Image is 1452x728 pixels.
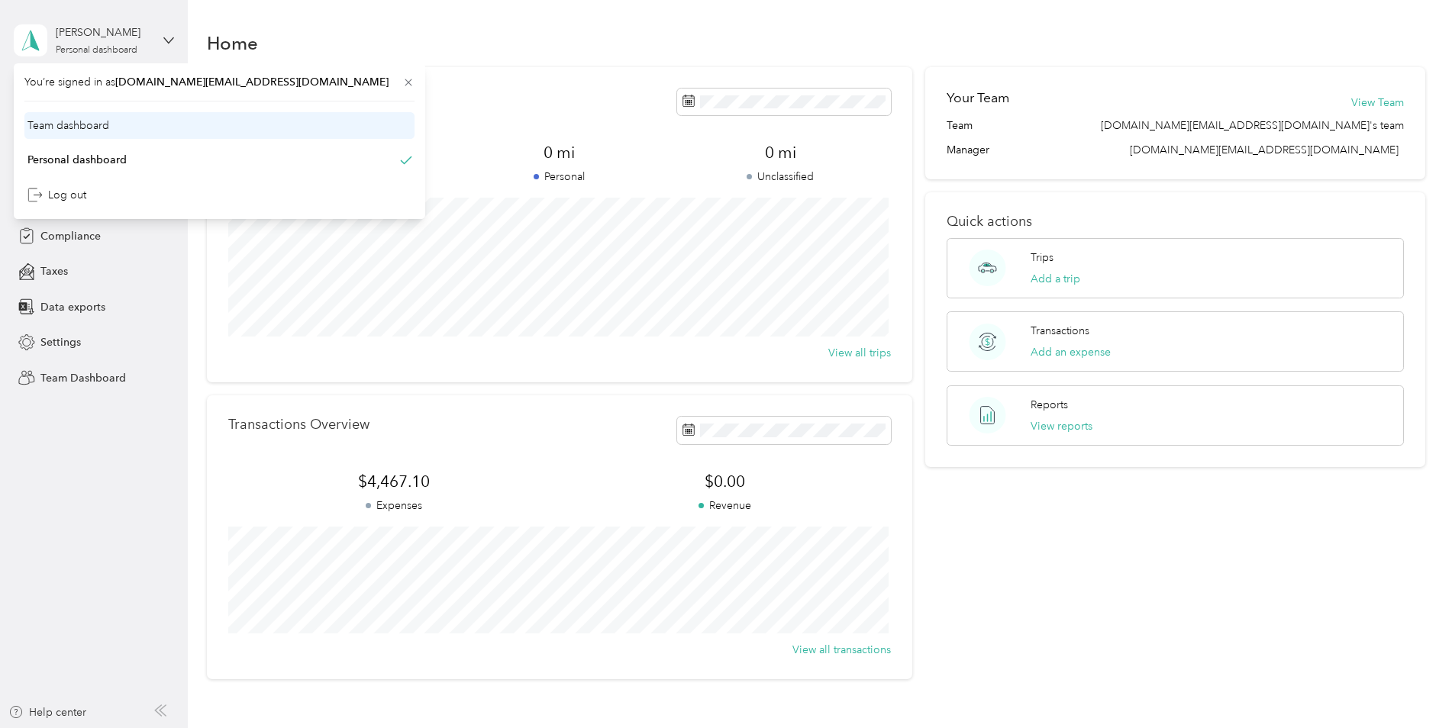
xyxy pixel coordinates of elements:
[27,152,127,168] div: Personal dashboard
[40,263,68,279] span: Taxes
[1031,271,1080,287] button: Add a trip
[1101,118,1404,134] span: [DOMAIN_NAME][EMAIL_ADDRESS][DOMAIN_NAME]'s team
[56,24,151,40] div: [PERSON_NAME]
[947,89,1009,108] h2: Your Team
[947,214,1404,230] p: Quick actions
[947,142,989,158] span: Manager
[670,142,891,163] span: 0 mi
[1031,323,1089,339] p: Transactions
[40,299,105,315] span: Data exports
[449,169,670,185] p: Personal
[1031,344,1111,360] button: Add an expense
[115,76,389,89] span: [DOMAIN_NAME][EMAIL_ADDRESS][DOMAIN_NAME]
[1351,95,1404,111] button: View Team
[40,370,126,386] span: Team Dashboard
[1031,418,1092,434] button: View reports
[1031,250,1054,266] p: Trips
[27,187,86,203] div: Log out
[228,471,560,492] span: $4,467.10
[40,334,81,350] span: Settings
[828,345,891,361] button: View all trips
[560,498,891,514] p: Revenue
[27,118,109,134] div: Team dashboard
[1130,143,1399,156] span: [DOMAIN_NAME][EMAIL_ADDRESS][DOMAIN_NAME]
[947,118,973,134] span: Team
[560,471,891,492] span: $0.00
[228,498,560,514] p: Expenses
[1366,643,1452,728] iframe: Everlance-gr Chat Button Frame
[56,46,137,55] div: Personal dashboard
[8,704,86,720] button: Help center
[1031,397,1068,413] p: Reports
[40,228,101,244] span: Compliance
[670,169,891,185] p: Unclassified
[207,35,258,51] h1: Home
[449,142,670,163] span: 0 mi
[792,642,891,658] button: View all transactions
[24,74,415,90] span: You’re signed in as
[228,417,369,433] p: Transactions Overview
